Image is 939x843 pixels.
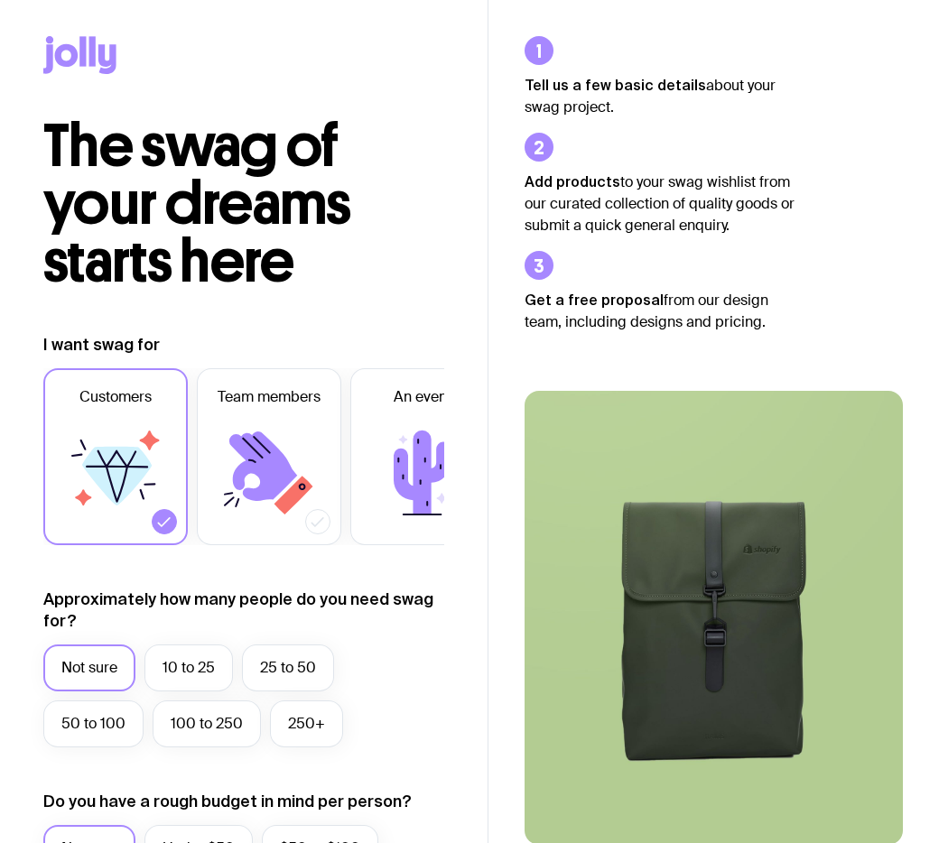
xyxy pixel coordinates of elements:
[525,289,795,333] p: from our design team, including designs and pricing.
[79,386,152,408] span: Customers
[43,588,444,632] label: Approximately how many people do you need swag for?
[218,386,321,408] span: Team members
[525,173,620,190] strong: Add products
[144,644,233,691] label: 10 to 25
[43,110,351,297] span: The swag of your dreams starts here
[43,644,135,691] label: Not sure
[153,700,261,747] label: 100 to 250
[242,644,334,691] label: 25 to 50
[525,74,795,118] p: about your swag project.
[394,386,451,408] span: An event
[43,791,412,812] label: Do you have a rough budget in mind per person?
[525,171,795,236] p: to your swag wishlist from our curated collection of quality goods or submit a quick general enqu...
[43,334,160,356] label: I want swag for
[525,292,664,308] strong: Get a free proposal
[525,77,706,93] strong: Tell us a few basic details
[270,700,343,747] label: 250+
[43,700,144,747] label: 50 to 100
